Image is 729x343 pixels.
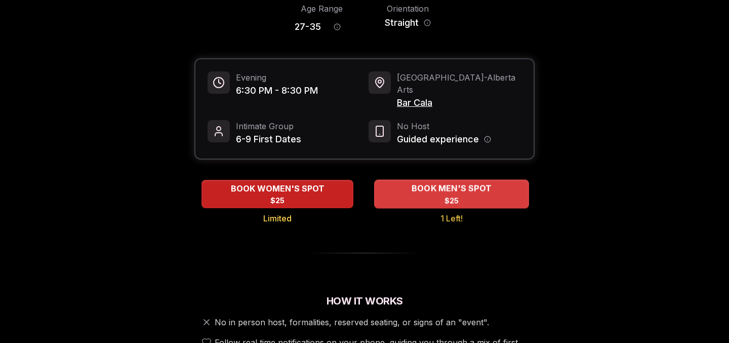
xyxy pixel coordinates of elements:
span: Guided experience [397,132,479,146]
div: Orientation [381,3,434,15]
span: Limited [263,212,292,224]
span: $25 [444,196,459,206]
span: [GEOGRAPHIC_DATA] - Alberta Arts [397,71,521,96]
h2: How It Works [194,294,535,308]
span: Straight [385,16,419,30]
button: BOOK WOMEN'S SPOT - Limited [201,180,353,208]
span: $25 [270,196,285,206]
span: 1 Left! [440,212,463,224]
span: No in person host, formalities, reserved seating, or signs of an "event". [215,316,489,328]
span: Evening [236,71,318,84]
span: No Host [397,120,491,132]
div: Age Range [295,3,348,15]
button: BOOK MEN'S SPOT - 1 Left! [374,179,529,208]
span: Bar Cala [397,96,521,110]
span: 6-9 First Dates [236,132,301,146]
button: Age range information [326,16,348,38]
button: Orientation information [424,19,431,26]
span: 27 - 35 [295,20,321,34]
span: 6:30 PM - 8:30 PM [236,84,318,98]
span: BOOK MEN'S SPOT [410,182,494,195]
span: Intimate Group [236,120,301,132]
span: BOOK WOMEN'S SPOT [229,182,327,195]
button: Host information [484,136,491,143]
